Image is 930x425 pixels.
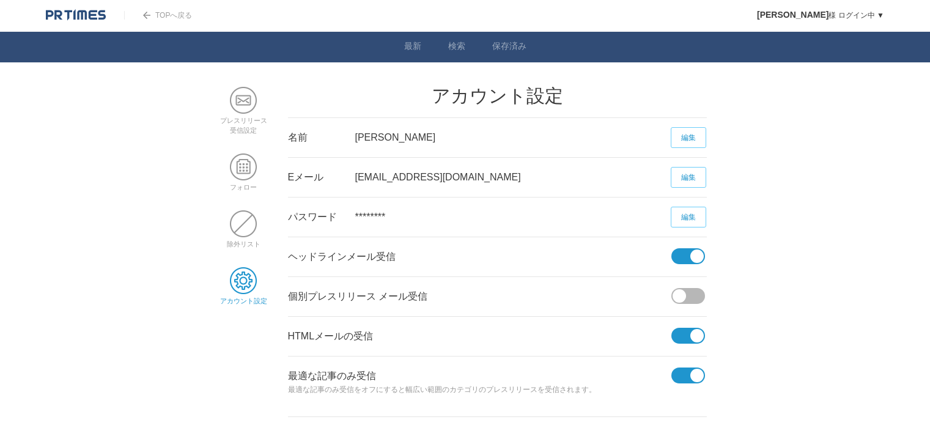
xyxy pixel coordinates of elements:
a: 編集 [671,207,706,227]
span: [PERSON_NAME] [757,10,829,20]
a: 除外リスト [227,231,260,248]
a: フォロー [230,174,257,191]
p: 最適な記事のみ受信をオフにすると幅広い範囲のカテゴリのプレスリリースを受信されます。 [288,383,671,397]
div: 個別プレスリリース メール受信 [288,277,671,316]
a: プレスリリース受信設定 [220,108,267,134]
a: 保存済み [492,41,526,54]
a: [PERSON_NAME]様 ログイン中 ▼ [757,11,884,20]
div: 最適な記事のみ受信 [288,357,671,416]
a: 最新 [404,41,421,54]
div: 名前 [288,118,355,157]
a: 検索 [448,41,465,54]
a: 編集 [671,127,706,148]
div: パスワード [288,198,355,237]
div: ヘッドラインメール受信 [288,237,671,276]
a: 編集 [671,167,706,188]
img: logo.png [46,9,106,21]
h2: アカウント設定 [288,87,707,105]
a: アカウント設定 [220,288,267,305]
div: [PERSON_NAME] [355,118,671,157]
div: [EMAIL_ADDRESS][DOMAIN_NAME] [355,158,671,197]
img: arrow.png [143,12,150,19]
div: Eメール [288,158,355,197]
div: HTMLメールの受信 [288,317,671,356]
a: TOPへ戻る [124,11,192,20]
